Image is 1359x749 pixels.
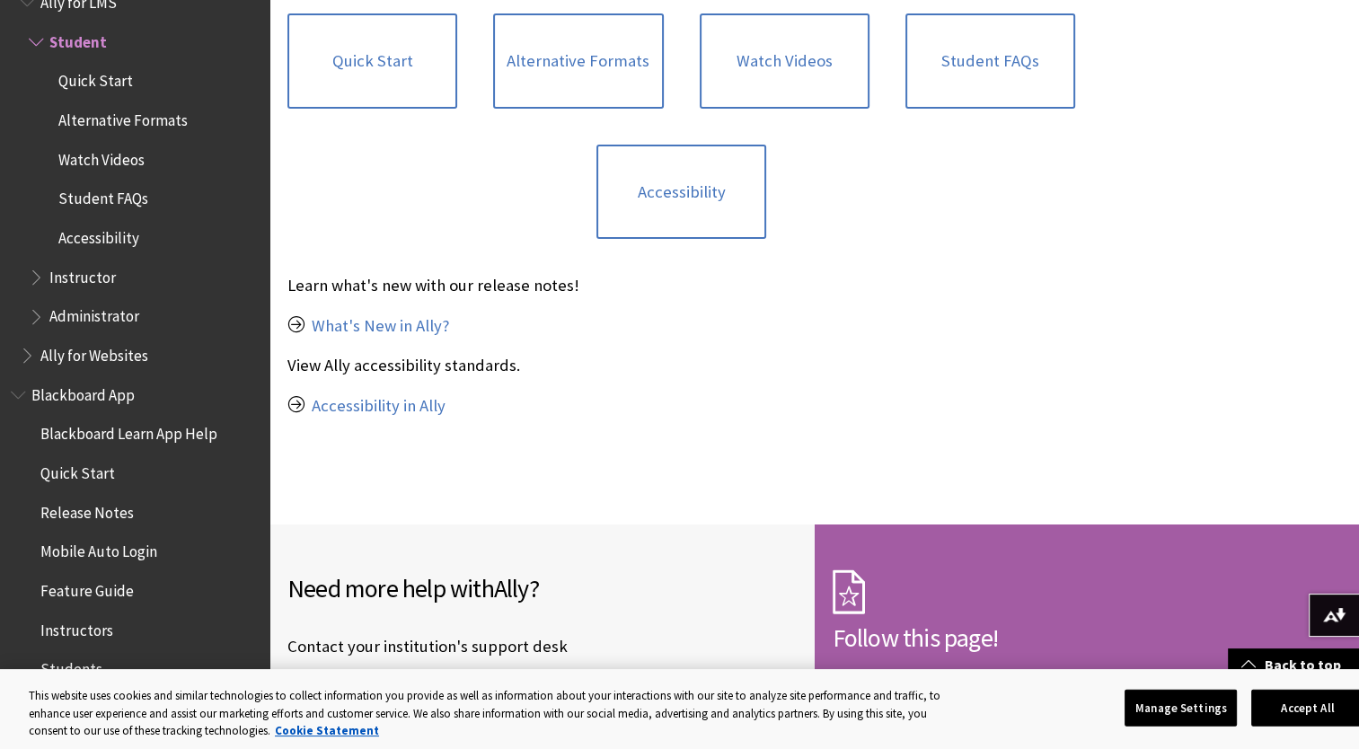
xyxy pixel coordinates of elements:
[29,687,951,740] div: This website uses cookies and similar technologies to collect information you provide as well as ...
[1125,689,1237,727] button: Manage Settings
[40,419,217,444] span: Blackboard Learn App Help
[40,654,102,678] span: Students
[287,13,457,109] a: Quick Start
[494,572,529,604] span: Ally
[49,262,116,286] span: Instructor
[40,615,113,639] span: Instructors
[312,315,449,337] a: What's New in Ally?
[596,145,766,240] a: Accessibility
[40,498,134,522] span: Release Notes
[312,395,446,417] a: Accessibility in Ally
[58,66,133,91] span: Quick Start
[40,537,157,561] span: Mobile Auto Login
[49,27,107,51] span: Student
[833,619,1342,656] h2: Follow this page!
[287,354,1075,377] p: View Ally accessibility standards.
[905,13,1075,109] a: Student FAQs
[40,576,134,600] span: Feature Guide
[1228,648,1359,682] a: Back to top
[49,302,139,326] span: Administrator
[40,340,148,365] span: Ally for Websites
[40,458,115,482] span: Quick Start
[58,145,145,169] span: Watch Videos
[58,223,139,247] span: Accessibility
[31,380,135,404] span: Blackboard App
[493,13,663,109] a: Alternative Formats
[287,569,797,607] h2: Need more help with ?
[58,184,148,208] span: Student FAQs
[58,105,188,129] span: Alternative Formats
[833,569,865,614] img: Subscription Icon
[287,274,1075,297] p: Learn what's new with our release notes!
[700,13,869,109] a: Watch Videos
[287,633,568,660] a: Contact your institution's support desk
[275,723,379,738] a: More information about your privacy, opens in a new tab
